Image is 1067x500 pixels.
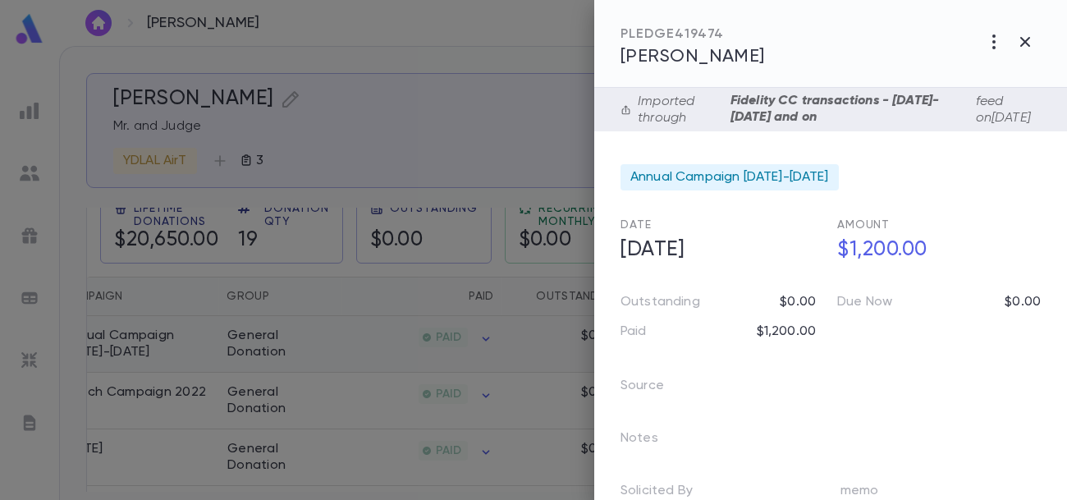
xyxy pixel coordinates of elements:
h5: [DATE] [611,233,824,268]
p: Source [621,373,690,406]
span: Amount [837,219,890,231]
div: PLEDGE 419474 [621,26,765,43]
span: Date [621,219,651,231]
div: Annual Campaign [DATE]-[DATE] [621,164,839,190]
p: $0.00 [1005,294,1041,310]
p: $1,200.00 [757,323,816,340]
p: Notes [621,425,685,458]
p: $0.00 [780,294,816,310]
p: Paid [621,323,647,340]
p: Outstanding [621,294,700,310]
span: [PERSON_NAME] [621,48,765,66]
p: Due Now [837,294,892,310]
h5: $1,200.00 [827,233,1041,268]
div: Imported through feed on [DATE] [631,93,1046,126]
span: Annual Campaign [DATE]-[DATE] [630,169,829,186]
p: Fidelity CC transactions - [DATE]-[DATE] and on [727,93,976,126]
